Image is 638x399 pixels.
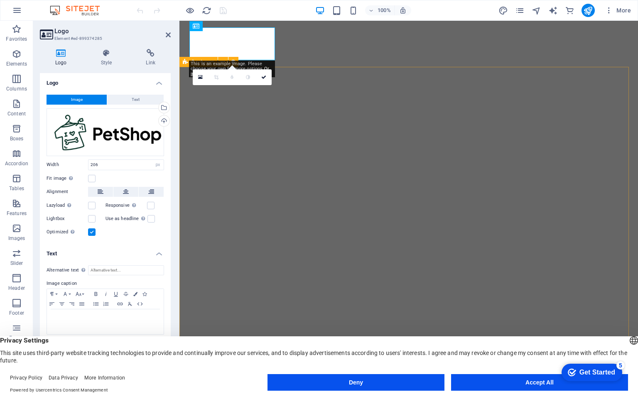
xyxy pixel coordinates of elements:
button: reload [201,5,211,15]
i: Pages (Ctrl+Alt+S) [515,6,525,15]
h6: 100% [378,5,391,15]
button: publish [582,4,595,17]
i: On resize automatically adjust zoom level to fit chosen device. [399,7,407,14]
button: Icons [140,289,149,299]
label: Responsive [106,201,147,211]
label: Lightbox [47,214,88,224]
button: text_generator [548,5,558,15]
a: Confirm ( Ctrl ⏎ ) [256,69,272,85]
button: 100% [365,5,395,15]
button: Strikethrough [121,289,131,299]
a: Select files from the file manager, stock photos, or upload file(s) [193,69,209,85]
button: Insert Link [115,299,125,309]
h4: Style [86,49,131,66]
button: design [498,5,508,15]
p: Slider [10,260,23,267]
button: Ordered List [101,299,111,309]
h4: Text [40,244,171,259]
label: Alternative text [47,265,88,275]
i: AI Writer [548,6,558,15]
button: More [601,4,634,17]
div: Get Started 5 items remaining, 0% complete [7,4,67,22]
div: This is an example image. Please choose your own for more options. [189,61,275,77]
button: Align Left [47,299,57,309]
img: Editor Logo [48,5,110,15]
a: Crop mode [209,69,224,85]
button: Bold (Ctrl+B) [91,289,101,299]
label: Image caption [47,279,164,289]
p: Elements [6,61,27,67]
a: Or import this image [191,66,269,76]
i: Design (Ctrl+Alt+Y) [498,6,508,15]
a: Blur [224,69,240,85]
button: Colors [131,289,140,299]
button: Unordered List [91,299,101,309]
div: Get Started [25,9,60,17]
button: Align Center [57,299,67,309]
p: Content [7,110,26,117]
h4: Logo [40,73,171,88]
button: Text [107,95,164,105]
button: Align Right [67,299,77,309]
p: Features [7,210,27,217]
button: pages [515,5,525,15]
i: Commerce [565,6,574,15]
input: Alternative text... [88,265,164,275]
button: Italic (Ctrl+I) [101,289,111,299]
label: Use as headline [106,214,147,224]
h2: Logo [54,27,171,35]
label: Lazyload [47,201,88,211]
p: Forms [9,335,24,341]
p: Favorites [6,36,27,42]
label: Width [47,162,88,167]
label: Fit image [47,174,88,184]
h3: Element #ed-899374285 [54,35,154,42]
button: Image [47,95,107,105]
button: Click here to leave preview mode and continue editing [185,5,195,15]
h4: Logo [40,49,86,66]
button: Clear Formatting [125,299,135,309]
p: Boxes [10,135,24,142]
button: HTML [135,299,145,309]
button: Align Justify [77,299,87,309]
button: navigator [532,5,542,15]
span: More [605,6,631,15]
i: Navigator [532,6,541,15]
p: Header [8,285,25,291]
i: Reload page [202,6,211,15]
button: Paragraph Format [47,289,60,299]
p: Accordion [5,160,28,167]
label: Alignment [47,187,88,197]
label: Optimized [47,227,88,237]
span: Text [132,95,140,105]
a: Greyscale [240,69,256,85]
p: Images [8,235,25,242]
div: 5 [61,2,70,10]
span: 2 columns [191,59,214,64]
p: Columns [6,86,27,92]
i: Publish [583,6,593,15]
p: Footer [9,310,24,316]
span: Image [71,95,83,105]
button: Underline (Ctrl+U) [111,289,121,299]
h4: Link [130,49,171,66]
button: Font Size [74,289,87,299]
button: commerce [565,5,575,15]
div: pet-shop-logo-main.png [47,108,164,156]
p: Tables [9,185,24,192]
button: Font Family [60,289,74,299]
